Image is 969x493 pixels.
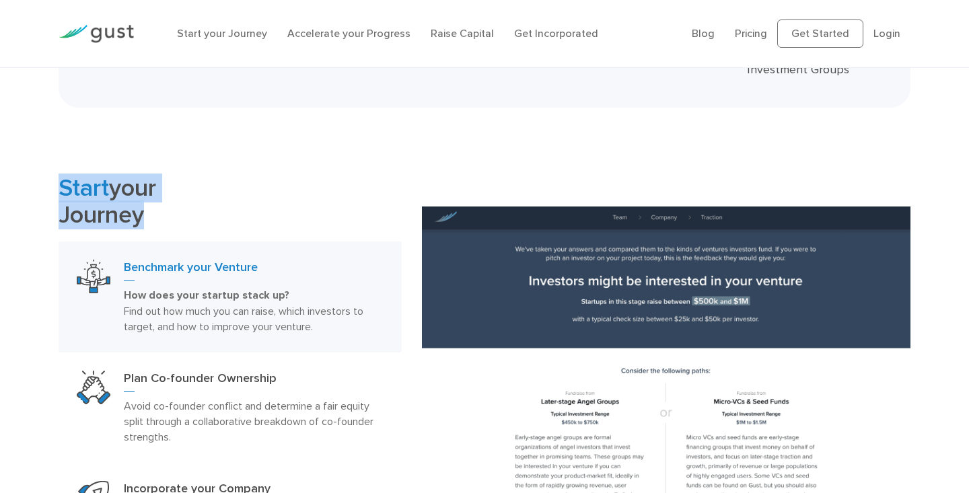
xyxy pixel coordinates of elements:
[59,174,109,202] span: Start
[124,260,384,281] h3: Benchmark your Venture
[514,27,598,40] a: Get Incorporated
[77,260,110,293] img: Benchmark Your Venture
[287,27,410,40] a: Accelerate your Progress
[735,27,767,40] a: Pricing
[59,241,402,352] a: Benchmark Your VentureBenchmark your VentureHow does your startup stack up? Find out how much you...
[873,27,900,40] a: Login
[59,175,402,227] h2: your Journey
[124,371,384,392] h3: Plan Co-founder Ownership
[124,398,384,445] p: Avoid co-founder conflict and determine a fair equity split through a collaborative breakdown of ...
[692,27,715,40] a: Blog
[124,289,289,302] strong: How does your startup stack up?
[177,27,267,40] a: Start your Journey
[59,352,402,463] a: Plan Co Founder OwnershipPlan Co-founder OwnershipAvoid co-founder conflict and determine a fair ...
[431,27,494,40] a: Raise Capital
[59,25,134,43] img: Gust Logo
[777,20,863,48] a: Get Started
[77,371,110,404] img: Plan Co Founder Ownership
[124,305,363,333] span: Find out how much you can raise, which investors to target, and how to improve your venture.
